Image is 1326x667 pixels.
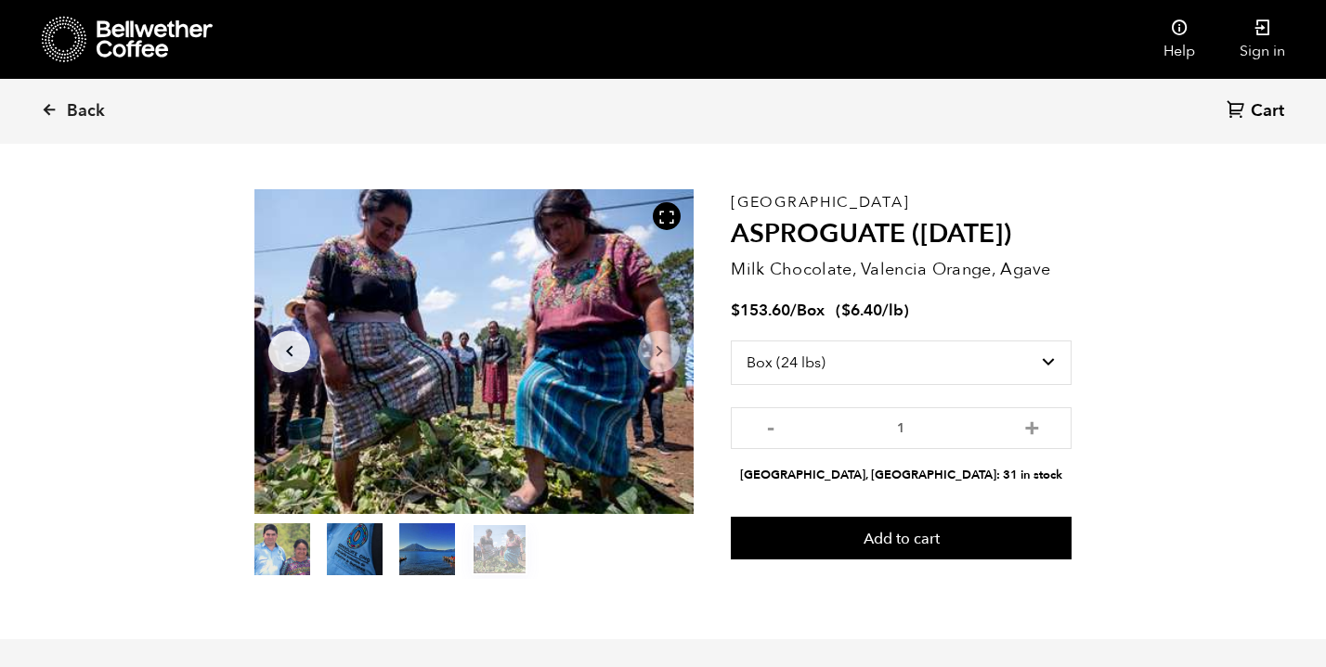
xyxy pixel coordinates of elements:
[759,417,782,435] button: -
[731,219,1072,250] h2: ASPROGUATE ([DATE])
[731,300,740,321] span: $
[67,100,105,122] span: Back
[731,467,1072,484] li: [GEOGRAPHIC_DATA], [GEOGRAPHIC_DATA]: 31 in stock
[841,300,851,321] span: $
[836,300,909,321] span: ( )
[731,300,790,321] bdi: 153.60
[1020,417,1044,435] button: +
[797,300,825,321] span: Box
[731,257,1072,282] p: Milk Chocolate, Valencia Orange, Agave
[790,300,797,321] span: /
[882,300,903,321] span: /lb
[1227,99,1289,124] a: Cart
[731,517,1072,559] button: Add to cart
[1251,100,1284,122] span: Cart
[841,300,882,321] bdi: 6.40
